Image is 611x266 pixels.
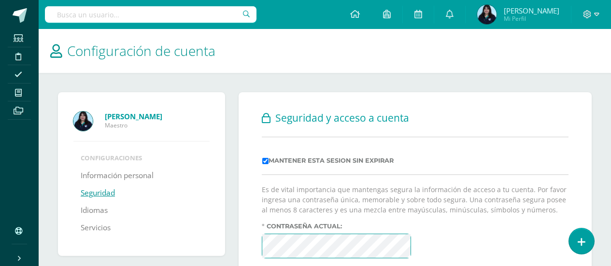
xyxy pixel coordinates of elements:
img: Profile picture of Kimberly Quelex [73,112,93,131]
a: Servicios [81,219,111,237]
input: Mantener esta sesion sin expirar [262,158,269,164]
span: Configuración de cuenta [67,42,215,60]
a: Idiomas [81,202,108,219]
span: [PERSON_NAME] [504,6,559,15]
p: Es de vital importancia que mantengas segura la información de acceso a tu cuenta. Por favor ingr... [262,184,568,215]
label: Contraseña actual: [262,223,412,230]
li: Configuraciones [81,154,202,162]
a: [PERSON_NAME] [105,112,210,121]
span: Maestro [105,121,210,129]
span: Seguridad y acceso a cuenta [275,111,409,125]
img: 717e1260f9baba787432b05432d0efc0.png [477,5,497,24]
input: Busca un usuario... [45,6,256,23]
label: Mantener esta sesion sin expirar [262,157,394,164]
strong: [PERSON_NAME] [105,112,162,121]
a: Información personal [81,167,154,184]
span: Mi Perfil [504,14,559,23]
a: Seguridad [81,184,115,202]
